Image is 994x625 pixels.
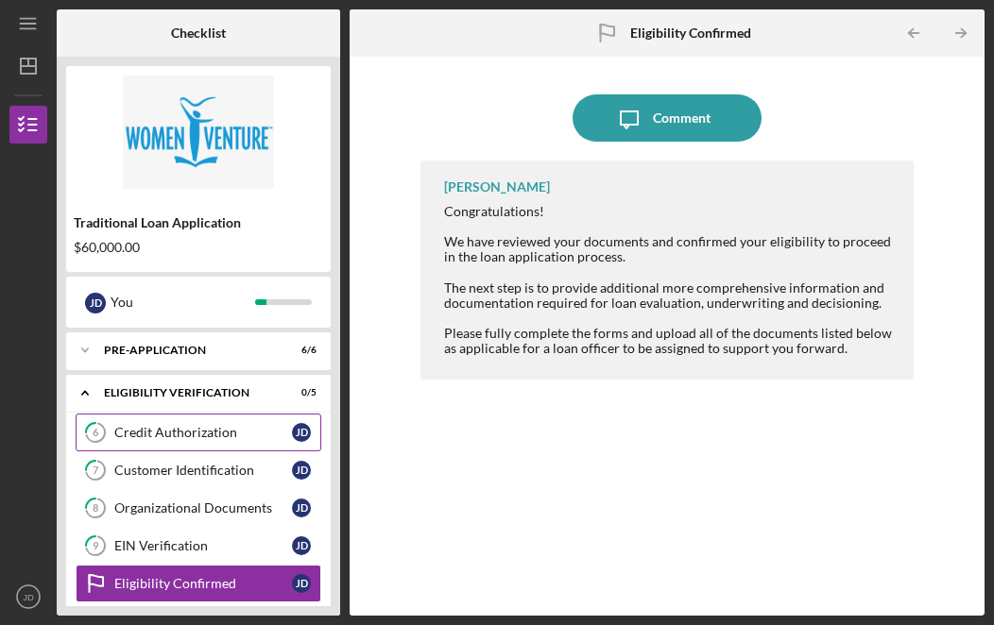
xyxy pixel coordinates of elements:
div: The next step is to provide additional more comprehensive information and documentation required ... [444,280,895,311]
a: 9EIN VerificationJD [76,527,321,565]
b: Eligibility Confirmed [630,25,751,41]
tspan: 7 [93,465,99,477]
button: Comment [573,94,762,142]
img: Product logo [66,76,331,189]
div: Organizational Documents [114,500,292,515]
div: We have reviewed your documents and confirmed your eligibility to proceed in the loan application... [444,234,895,264]
div: You [111,286,255,318]
div: Congratulations! [444,204,895,219]
div: Pre-Application [104,345,269,356]
div: Please fully complete the forms and upload all of the documents listed below as applicable for a ... [444,326,895,356]
div: 6 / 6 [283,345,317,356]
div: J D [292,423,311,442]
div: J D [292,461,311,480]
div: [PERSON_NAME] [444,179,550,194]
div: Eligibility Confirmed [114,576,292,591]
text: JD [23,592,34,602]
div: J D [85,293,106,313]
div: Customer Identification [114,463,292,478]
div: Traditional Loan Application [74,215,323,230]
div: J D [292,574,311,593]
a: 6Credit AuthorizationJD [76,414,321,451]
div: EIN Verification [114,538,292,553]
a: 7Customer IdentificationJD [76,451,321,489]
div: $60,000.00 [74,240,323,255]
div: J D [292,536,311,555]
div: Comment [653,94,711,142]
button: JD [9,578,47,616]
tspan: 9 [93,540,99,552]
a: Eligibility ConfirmedJD [76,565,321,602]
div: J D [292,498,311,517]
tspan: 8 [93,502,98,515]
a: 8Organizational DocumentsJD [76,489,321,527]
div: Credit Authorization [114,425,292,440]
b: Checklist [171,25,226,41]
tspan: 6 [93,427,99,439]
div: 0 / 5 [283,387,317,398]
div: Eligibility Verification [104,387,269,398]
